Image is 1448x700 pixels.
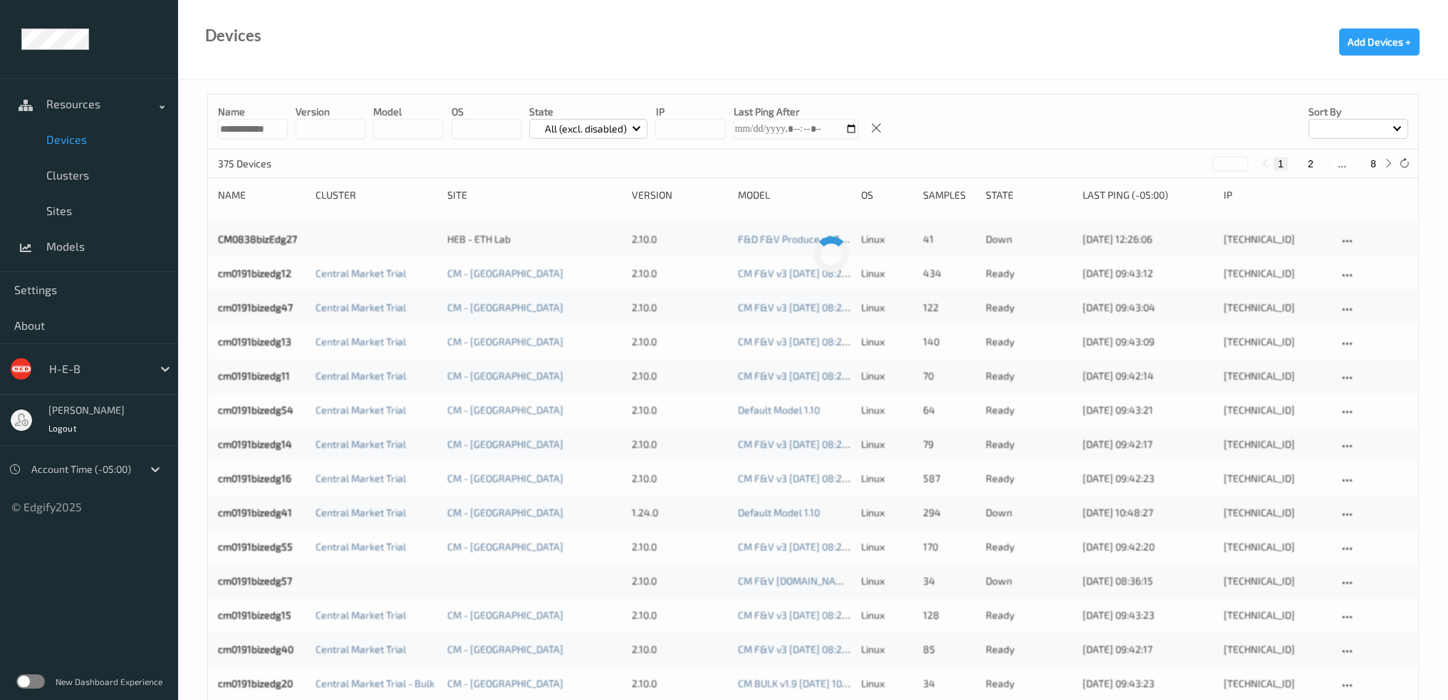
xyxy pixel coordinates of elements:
p: down [986,506,1073,520]
a: CM - [GEOGRAPHIC_DATA] [447,643,563,655]
a: Default Model 1.10 [738,506,820,518]
a: Central Market Trial - Bulk [315,677,434,689]
div: Site [447,188,622,202]
div: [DATE] 09:43:21 [1083,403,1214,417]
div: Samples [923,188,975,202]
div: OS [861,188,913,202]
a: CM0838bizEdg27 [218,233,297,245]
div: Last Ping (-05:00) [1083,188,1214,202]
a: CM - [GEOGRAPHIC_DATA] [447,335,563,348]
a: CM BULK v1.9 [DATE] 10:10 Auto Save [738,677,902,689]
a: CM - [GEOGRAPHIC_DATA] [447,540,563,553]
div: HEB - ETH Lab [447,232,622,246]
div: [DATE] 09:43:04 [1083,301,1214,315]
p: linux [861,506,913,520]
div: [DATE] 08:36:15 [1083,574,1214,588]
a: CM - [GEOGRAPHIC_DATA] [447,472,563,484]
p: linux [861,232,913,246]
div: 79 [923,437,975,451]
a: CM - [GEOGRAPHIC_DATA] [447,301,563,313]
div: 2.10.0 [632,574,728,588]
a: Central Market Trial [315,506,405,518]
p: ready [986,677,1073,691]
p: linux [861,574,913,588]
button: Add Devices + [1339,28,1420,56]
div: 34 [923,574,975,588]
p: down [986,232,1073,246]
div: 2.10.0 [632,403,728,417]
a: cm0191bizedg55 [218,540,293,553]
a: CM - [GEOGRAPHIC_DATA] [447,609,563,621]
p: linux [861,301,913,315]
div: 2.10.0 [632,301,728,315]
div: [DATE] 12:26:06 [1083,232,1214,246]
a: CM F&V v3 [DATE] 08:27 Auto Save [738,267,895,279]
p: linux [861,608,913,622]
a: cm0191bizedg12 [218,267,291,279]
div: 70 [923,369,975,383]
p: ready [986,642,1073,657]
div: Model [738,188,851,202]
div: [TECHNICAL_ID] [1224,608,1328,622]
div: [TECHNICAL_ID] [1224,369,1328,383]
p: Last Ping After [734,105,858,119]
div: Name [218,188,305,202]
p: linux [861,335,913,349]
div: 2.10.0 [632,540,728,554]
p: ready [986,335,1073,349]
p: linux [861,642,913,657]
p: linux [861,437,913,451]
div: [TECHNICAL_ID] [1224,506,1328,520]
p: ready [986,608,1073,622]
div: 85 [923,642,975,657]
a: Central Market Trial [315,404,405,416]
p: 375 Devices [218,157,325,171]
p: Name [218,105,288,119]
div: [TECHNICAL_ID] [1224,301,1328,315]
button: 8 [1366,157,1380,170]
a: Central Market Trial [315,643,405,655]
a: Central Market Trial [315,540,405,553]
div: [TECHNICAL_ID] [1224,540,1328,554]
p: down [986,574,1073,588]
div: 2.10.0 [632,608,728,622]
p: ready [986,266,1073,281]
a: Default Model 1.10 [738,404,820,416]
a: cm0191bizedg57 [218,575,292,587]
a: cm0191bizedg41 [218,506,292,518]
div: [DATE] 09:42:14 [1083,369,1214,383]
div: 64 [923,403,975,417]
div: 2.10.0 [632,369,728,383]
div: [DATE] 09:43:12 [1083,266,1214,281]
p: model [373,105,443,119]
p: linux [861,677,913,691]
div: 2.10.0 [632,677,728,691]
a: Central Market Trial [315,335,405,348]
div: [TECHNICAL_ID] [1224,403,1328,417]
div: 2.10.0 [632,335,728,349]
p: linux [861,471,913,486]
button: 2 [1303,157,1318,170]
div: 140 [923,335,975,349]
a: Central Market Trial [315,609,405,621]
a: CM - [GEOGRAPHIC_DATA] [447,506,563,518]
p: State [529,105,648,119]
a: cm0191bizedg20 [218,677,293,689]
div: 2.10.0 [632,437,728,451]
div: 1.24.0 [632,506,728,520]
div: 587 [923,471,975,486]
a: CM - [GEOGRAPHIC_DATA] [447,438,563,450]
div: 34 [923,677,975,691]
div: [TECHNICAL_ID] [1224,335,1328,349]
a: CM F&V v3 [DATE] 08:27 Auto Save [738,472,895,484]
a: Central Market Trial [315,438,405,450]
a: cm0191bizedg13 [218,335,291,348]
a: F&D F&V Produce v2.7 [DATE] 17:48 Auto Save [738,233,946,245]
div: ip [1224,188,1328,202]
div: [DATE] 09:42:17 [1083,642,1214,657]
a: cm0191bizedg16 [218,472,291,484]
div: 128 [923,608,975,622]
p: linux [861,369,913,383]
a: CM F&V v3 [DATE] 08:27 Auto Save [738,438,895,450]
a: CM - [GEOGRAPHIC_DATA] [447,370,563,382]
